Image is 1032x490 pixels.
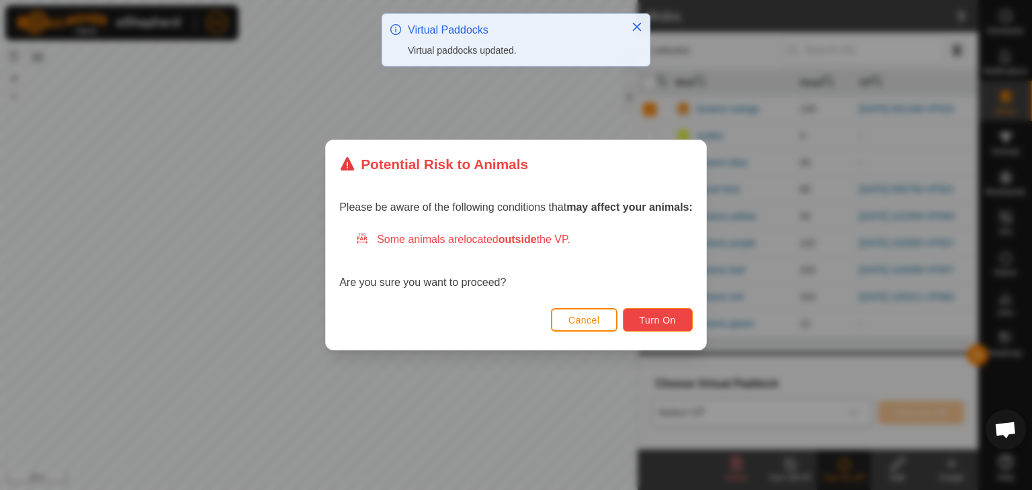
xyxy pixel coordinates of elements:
[464,234,570,245] span: located the VP.
[566,201,693,213] strong: may affect your animals:
[568,315,600,326] span: Cancel
[623,308,693,332] button: Turn On
[339,154,528,175] div: Potential Risk to Animals
[640,315,676,326] span: Turn On
[628,17,646,36] button: Close
[986,409,1026,450] div: Open chat
[408,22,617,38] div: Virtual Paddocks
[408,44,617,58] div: Virtual paddocks updated.
[499,234,537,245] strong: outside
[339,201,693,213] span: Please be aware of the following conditions that
[339,232,693,291] div: Are you sure you want to proceed?
[355,232,693,248] div: Some animals are
[551,308,617,332] button: Cancel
